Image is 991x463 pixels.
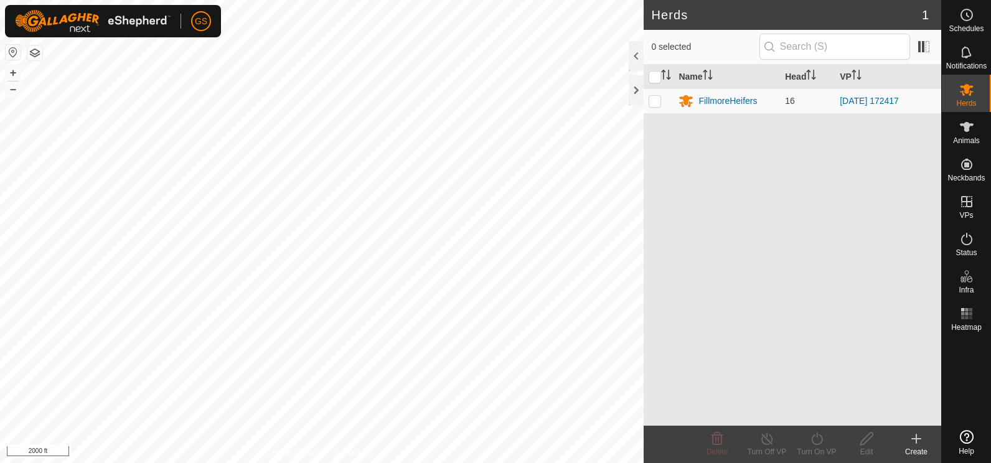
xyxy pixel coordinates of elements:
span: 16 [785,96,795,106]
span: Infra [959,286,974,294]
button: – [6,82,21,96]
p-sorticon: Activate to sort [703,72,713,82]
span: 1 [922,6,929,24]
th: VP [835,65,941,89]
a: Help [942,425,991,460]
p-sorticon: Activate to sort [661,72,671,82]
span: Neckbands [947,174,985,182]
span: Herds [956,100,976,107]
div: Turn On VP [792,446,842,457]
span: 0 selected [651,40,759,54]
button: Reset Map [6,45,21,60]
th: Name [674,65,780,89]
div: FillmoreHeifers [698,95,757,108]
span: Delete [707,447,728,456]
div: Turn Off VP [742,446,792,457]
span: Status [956,249,977,256]
button: + [6,65,21,80]
img: Gallagher Logo [15,10,171,32]
a: Privacy Policy [273,447,319,458]
button: Map Layers [27,45,42,60]
span: GS [195,15,207,28]
a: [DATE] 172417 [840,96,899,106]
span: Help [959,447,974,455]
p-sorticon: Activate to sort [806,72,816,82]
span: VPs [959,212,973,219]
span: Animals [953,137,980,144]
input: Search (S) [759,34,910,60]
th: Head [780,65,835,89]
a: Contact Us [334,447,371,458]
div: Edit [842,446,891,457]
p-sorticon: Activate to sort [852,72,862,82]
div: Create [891,446,941,457]
span: Notifications [946,62,987,70]
h2: Herds [651,7,921,22]
span: Schedules [949,25,984,32]
span: Heatmap [951,324,982,331]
